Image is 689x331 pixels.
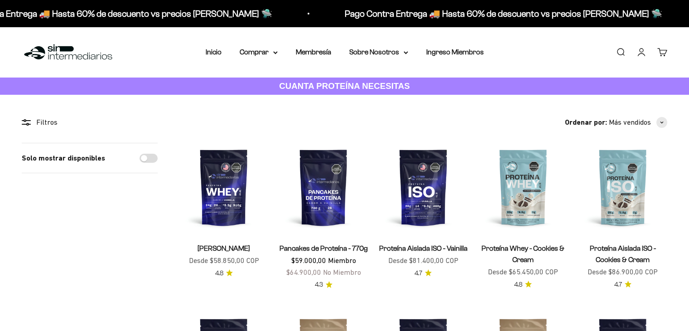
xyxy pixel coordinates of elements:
a: 4.74.7 de 5.0 estrellas [614,280,631,290]
div: Filtros [22,117,158,128]
span: Miembro [328,256,356,264]
a: Proteína Aislada ISO - Vainilla [379,244,467,252]
span: 4.3 [315,280,323,290]
a: Pancakes de Proteína - 770g [279,244,368,252]
span: 4.8 [514,280,522,290]
span: 4.7 [614,280,622,290]
span: No Miembro [323,268,361,276]
label: Solo mostrar disponibles [22,152,105,164]
a: [PERSON_NAME] [198,244,250,252]
a: 4.34.3 de 5.0 estrellas [315,280,332,290]
span: 4.8 [215,268,223,278]
summary: Comprar [240,46,278,58]
a: Proteína Whey - Cookies & Cream [482,244,564,263]
summary: Sobre Nosotros [349,46,408,58]
a: 4.74.7 de 5.0 estrellas [414,268,432,278]
a: 4.84.8 de 5.0 estrellas [215,268,233,278]
button: Más vendidos [609,117,667,128]
a: Membresía [296,48,331,56]
p: Pago Contra Entrega 🚚 Hasta 60% de descuento vs precios [PERSON_NAME] 🛸 [311,6,629,21]
span: $59.000,00 [291,256,326,264]
sale-price: Desde $86.900,00 COP [588,266,658,278]
strong: CUANTA PROTEÍNA NECESITAS [279,81,410,91]
span: 4.7 [414,268,422,278]
span: $64.900,00 [286,268,321,276]
a: Inicio [206,48,222,56]
sale-price: Desde $81.400,00 COP [388,255,458,267]
sale-price: Desde $58.850,00 COP [189,255,259,267]
span: Más vendidos [609,117,651,128]
a: Proteína Aislada ISO - Cookies & Cream [590,244,656,263]
span: Ordenar por: [565,117,607,128]
a: Ingreso Miembros [426,48,484,56]
a: 4.84.8 de 5.0 estrellas [514,280,532,290]
sale-price: Desde $65.450,00 COP [488,266,558,278]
